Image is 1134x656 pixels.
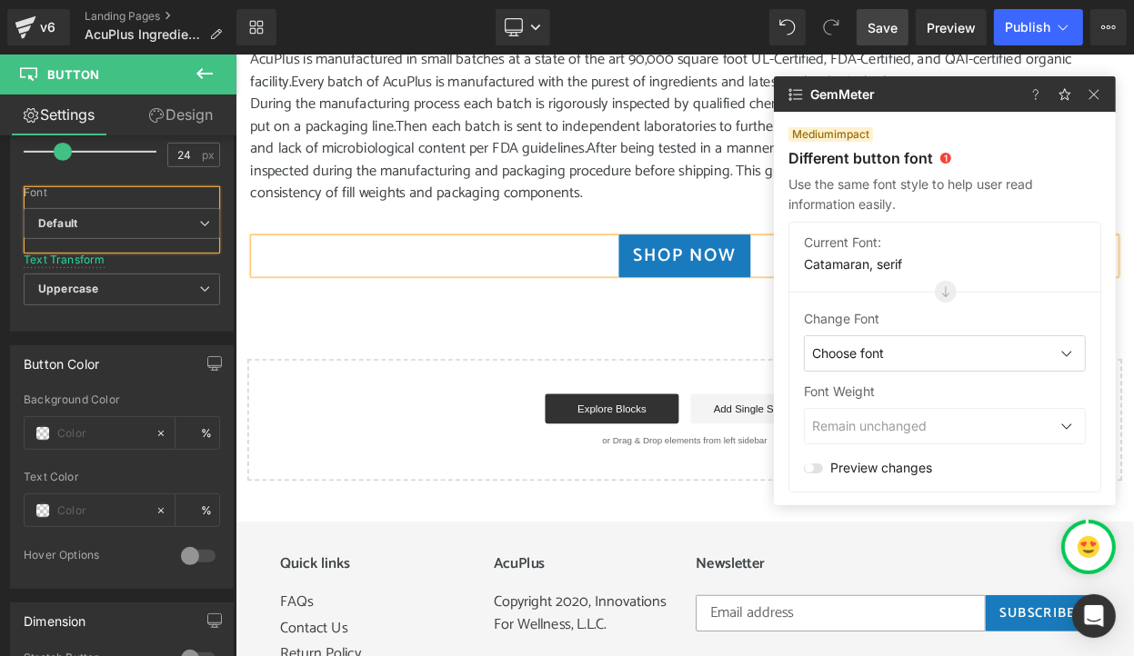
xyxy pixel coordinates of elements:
[47,67,99,82] span: Button
[830,459,932,477] span: Preview changes
[792,127,834,141] span: medium
[1059,419,1074,433] img: left_icon.e9bbdc75.svg
[176,494,219,526] div: %
[810,87,875,102] span: GemMeter
[1054,84,1076,105] img: feedback-icon.f409a22e.svg
[927,18,976,37] span: Preview
[557,416,721,452] a: Add Single Section
[785,84,807,105] img: view-all-icon.b3b5518d.svg
[916,9,987,45] a: Preview
[202,149,217,161] span: px
[44,467,1057,480] p: or Drag & Drop elements from left sidebar
[122,94,240,135] a: Design
[769,9,806,45] button: Undo
[813,9,849,45] button: Redo
[24,471,220,483] div: Text Color
[57,501,146,521] input: Color
[18,74,1058,131] span: Then each batch is sent to independent laboratories to further assay and confirm the strength of ...
[804,255,1086,273] div: Catamaran, serif
[379,416,543,452] a: Explore Blocks
[804,310,1086,328] div: Change Font
[18,46,1075,104] span: During the manufacturing process each batch is rigorously inspected by qualified chemists and a h...
[788,149,933,167] p: Different button font
[935,281,957,303] img: arrow_circle_icon.86965218.svg
[1078,536,1099,558] img: emoji-four.svg
[85,9,236,24] a: Landing Pages
[38,282,98,295] b: Uppercase
[24,186,220,199] div: Font
[812,344,884,363] span: Choose font
[1090,9,1127,45] button: More
[469,221,630,273] a: Shop Now
[68,19,852,49] span: Every batch of AcuPlus is manufactured with the purest of ingredients and latest technological ad...
[24,548,163,567] div: Hover Options
[57,423,146,443] input: Color
[1025,84,1047,105] img: faq-icon.827d6ecb.svg
[176,417,219,449] div: %
[7,9,70,45] a: v6
[868,18,898,37] span: Save
[788,127,873,142] span: impact
[85,27,202,42] span: AcuPlus Ingredients
[1083,84,1105,105] img: close-icon.9c17502d.svg
[564,613,1046,635] p: Newsletter
[24,346,99,372] div: Button Color
[994,9,1083,45] button: Publish
[24,393,220,406] div: Background Color
[812,417,927,435] span: Remain unchanged
[1005,20,1050,35] span: Publish
[804,234,1086,252] div: Current Font:
[316,613,537,635] p: AcuPlus
[24,253,105,266] div: Text Transform
[38,216,77,232] i: Default
[804,383,1086,401] div: Font Weight
[1072,594,1116,638] div: Open Intercom Messenger
[487,231,613,263] span: Shop Now
[1059,346,1074,361] img: left_icon.e9bbdc75.svg
[940,153,951,164] span: 1
[18,101,1042,185] span: After being tested in a manner to exceed all regulatory compliance, it is routinely inspected dur...
[24,603,86,629] div: Dimension
[55,613,229,635] p: Quick links
[36,15,59,39] div: v6
[788,174,1101,214] p: Use the same font style to help user read information easily.
[236,9,276,45] a: New Library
